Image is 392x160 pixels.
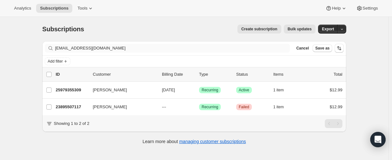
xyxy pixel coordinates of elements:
[284,25,316,34] button: Bulk updates
[288,27,312,32] span: Bulk updates
[45,57,70,65] button: Add filter
[273,71,305,78] div: Items
[335,44,344,53] button: Sort the results
[315,46,330,51] span: Save as
[56,103,342,111] div: 23895507117[PERSON_NAME]---SuccessRecurringCriticalFailed1 item$12.99
[322,4,351,13] button: Help
[334,71,342,78] p: Total
[93,71,157,78] p: Customer
[330,104,342,109] span: $12.99
[10,4,35,13] button: Analytics
[40,6,68,11] span: Subscriptions
[330,88,342,92] span: $12.99
[322,27,334,32] span: Export
[241,27,277,32] span: Create subscription
[56,71,88,78] p: ID
[239,104,249,110] span: Failed
[296,46,309,51] span: Cancel
[56,104,88,110] p: 23895507117
[318,25,338,34] button: Export
[36,4,72,13] button: Subscriptions
[143,138,246,145] p: Learn more about
[54,120,89,127] p: Showing 1 to 2 of 2
[202,88,218,93] span: Recurring
[56,87,88,93] p: 25979355309
[202,104,218,110] span: Recurring
[294,44,311,52] button: Cancel
[56,86,342,95] div: 25979355309[PERSON_NAME][DATE]SuccessRecurringSuccessActive1 item$12.99
[237,25,281,34] button: Create subscription
[162,104,166,109] span: ---
[332,6,340,11] span: Help
[352,4,382,13] button: Settings
[273,103,291,111] button: 1 item
[273,88,284,93] span: 1 item
[313,44,332,52] button: Save as
[363,6,378,11] span: Settings
[370,132,386,147] div: Open Intercom Messenger
[89,102,153,112] button: [PERSON_NAME]
[74,4,98,13] button: Tools
[325,119,342,128] nav: Pagination
[93,87,127,93] span: [PERSON_NAME]
[162,88,175,92] span: [DATE]
[162,71,194,78] p: Billing Date
[239,88,249,93] span: Active
[89,85,153,95] button: [PERSON_NAME]
[273,104,284,110] span: 1 item
[55,44,290,53] input: Filter subscribers
[93,104,127,110] span: [PERSON_NAME]
[48,59,63,64] span: Add filter
[14,6,31,11] span: Analytics
[179,139,246,144] a: managing customer subscriptions
[56,71,342,78] div: IDCustomerBilling DateTypeStatusItemsTotal
[199,71,231,78] div: Type
[273,86,291,95] button: 1 item
[42,26,84,33] span: Subscriptions
[77,6,87,11] span: Tools
[236,71,268,78] p: Status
